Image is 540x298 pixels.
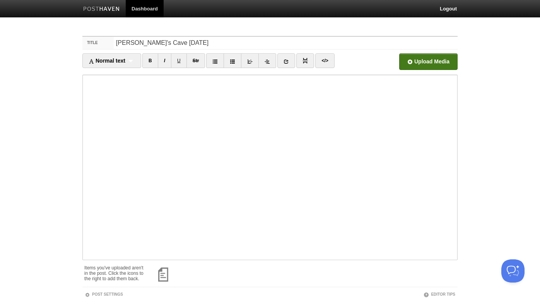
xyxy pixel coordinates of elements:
[154,265,173,284] img: document.png
[89,58,125,64] span: Normal text
[302,58,308,63] img: pagebreak-icon.png
[424,292,455,296] a: Editor Tips
[85,292,123,296] a: Post Settings
[186,53,205,68] a: Str
[193,58,199,63] del: Str
[82,37,114,49] label: Title
[142,53,158,68] a: B
[171,53,187,68] a: U
[501,259,525,283] iframe: Help Scout Beacon - Open
[84,261,147,281] div: Items you've uploaded aren't in the post. Click the icons to the right to add them back.
[158,53,171,68] a: I
[315,53,334,68] a: </>
[83,7,120,12] img: Posthaven-bar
